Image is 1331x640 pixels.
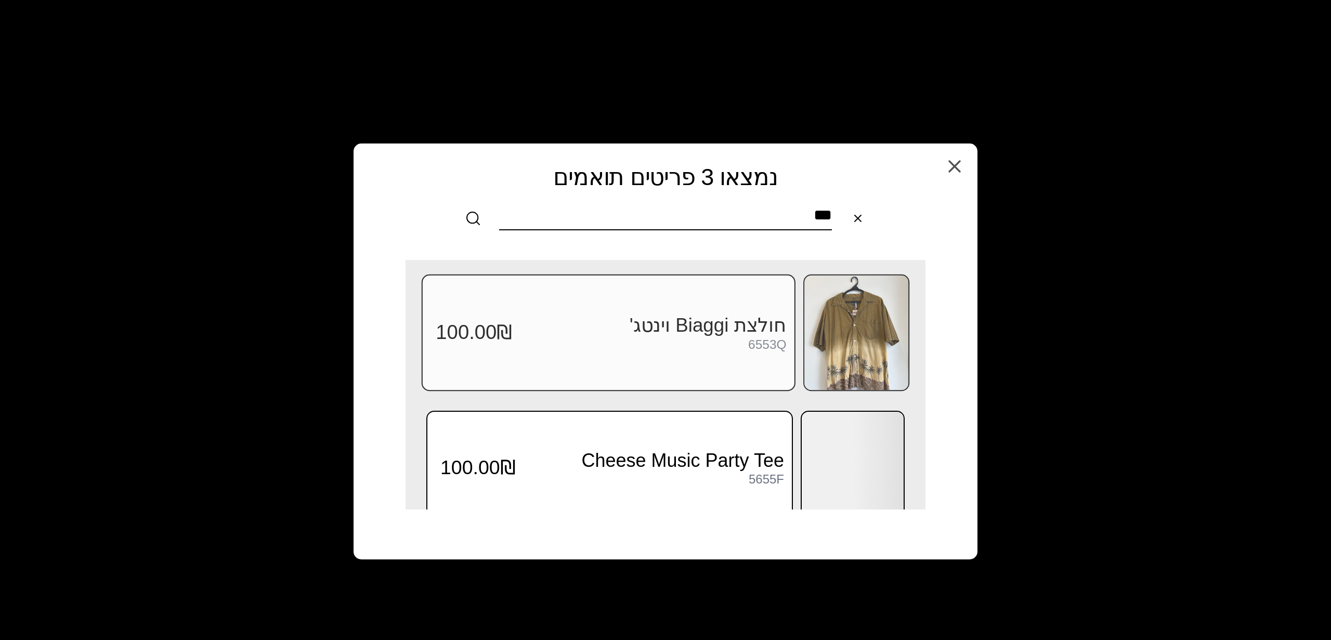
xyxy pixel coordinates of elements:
[804,275,908,389] img: חולצת Biaggi וינטג'
[513,314,787,336] h3: חולצת Biaggi וינטג'
[440,456,516,479] span: 100.00₪
[516,449,784,472] h3: Cheese Music Party Tee
[842,203,873,234] button: Clear search
[748,337,787,351] div: 6553Q
[436,321,513,345] span: 100.00₪
[749,473,784,486] div: 5655F
[376,164,955,190] h2: נמצאו 3 פריטים תואמים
